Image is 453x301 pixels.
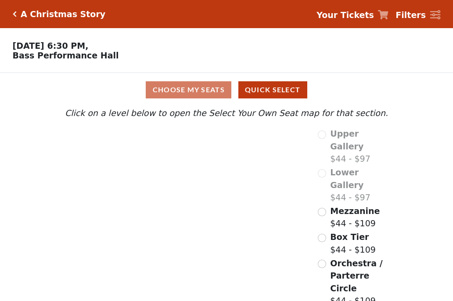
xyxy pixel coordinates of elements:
strong: Your Tickets [316,10,374,20]
span: Mezzanine [330,206,380,216]
label: $44 - $109 [330,205,380,230]
path: Orchestra / Parterre Circle - Seats Available: 253 [161,215,262,276]
label: $44 - $97 [330,166,390,204]
span: Box Tier [330,232,369,242]
a: Your Tickets [316,9,388,22]
label: $44 - $109 [330,231,376,256]
label: $44 - $97 [330,127,390,165]
a: Filters [395,9,440,22]
path: Upper Gallery - Seats Available: 0 [106,132,206,156]
button: Quick Select [238,81,307,98]
a: Click here to go back to filters [13,11,17,17]
strong: Filters [395,10,426,20]
span: Upper Gallery [330,129,363,151]
p: Click on a level below to open the Select Your Own Seat map for that section. [63,107,390,120]
h5: A Christmas Story [21,9,105,19]
path: Lower Gallery - Seats Available: 0 [114,152,219,185]
span: Lower Gallery [330,167,363,190]
span: Orchestra / Parterre Circle [330,258,382,293]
